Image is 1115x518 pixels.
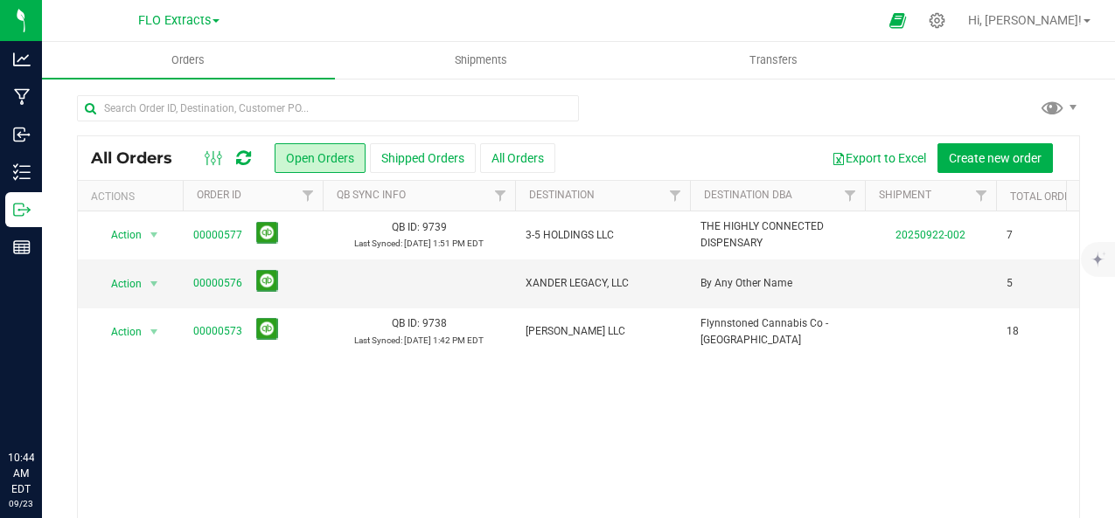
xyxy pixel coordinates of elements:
input: Search Order ID, Destination, Customer PO... [77,95,579,121]
a: QB Sync Info [337,189,406,201]
span: THE HIGHLY CONNECTED DISPENSARY [700,218,854,252]
span: 7 [1007,227,1013,244]
a: Destination DBA [704,189,792,201]
span: By Any Other Name [700,275,854,292]
span: QB ID: [392,221,420,233]
span: Action [95,320,143,344]
inline-svg: Inbound [13,126,31,143]
a: Destination [529,189,595,201]
span: select [143,320,165,344]
a: Shipments [335,42,628,79]
iframe: Resource center unread badge [52,376,73,397]
iframe: Resource center [17,378,70,431]
span: Orders [148,52,228,68]
inline-svg: Manufacturing [13,88,31,106]
a: Order ID [197,189,241,201]
a: Orders [42,42,335,79]
span: Last Synced: [354,335,402,345]
button: Export to Excel [820,143,937,173]
a: 00000573 [193,323,242,340]
div: Actions [91,190,176,203]
span: Create new order [949,151,1042,165]
a: Total Orderlines [1010,190,1105,203]
span: 5 [1007,275,1013,292]
a: Filter [294,181,323,211]
span: Shipments [431,52,531,68]
a: Transfers [628,42,921,79]
button: All Orders [480,143,555,173]
span: FLO Extracts [138,13,211,28]
p: 09/23 [8,497,34,510]
a: Filter [661,181,690,211]
span: Last Synced: [354,238,402,248]
p: 10:44 AM EDT [8,450,34,497]
span: [DATE] 1:42 PM EDT [404,335,484,345]
a: 00000577 [193,227,242,244]
span: XANDER LEGACY, LLC [526,275,679,292]
span: Hi, [PERSON_NAME]! [968,13,1082,27]
a: Shipment [879,189,931,201]
div: Manage settings [926,12,948,29]
span: [DATE] 1:51 PM EDT [404,238,484,248]
span: Flynnstoned Cannabis Co - [GEOGRAPHIC_DATA] [700,315,854,349]
span: QB ID: [392,317,420,329]
a: Filter [486,181,515,211]
inline-svg: Outbound [13,201,31,218]
span: 9739 [422,221,447,233]
inline-svg: Analytics [13,51,31,68]
a: 20250922-002 [895,229,965,241]
span: [PERSON_NAME] LLC [526,323,679,340]
span: select [143,223,165,247]
a: Filter [967,181,996,211]
span: All Orders [91,148,190,168]
inline-svg: Inventory [13,163,31,181]
button: Shipped Orders [370,143,476,173]
span: select [143,272,165,296]
span: 9738 [422,317,447,329]
span: Action [95,272,143,296]
span: 3-5 HOLDINGS LLC [526,227,679,244]
a: Filter [836,181,865,211]
inline-svg: Reports [13,238,31,256]
span: Open Ecommerce Menu [878,3,917,38]
a: 00000576 [193,275,242,292]
span: Action [95,223,143,247]
button: Open Orders [275,143,366,173]
span: Transfers [726,52,821,68]
button: Create new order [937,143,1053,173]
span: 18 [1007,323,1019,340]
